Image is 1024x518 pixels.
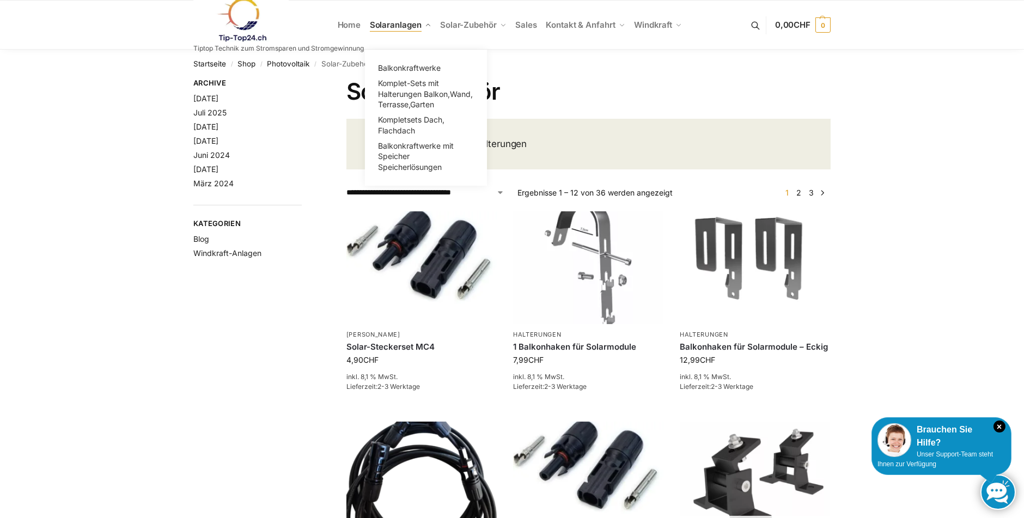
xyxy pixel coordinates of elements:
[371,112,480,138] a: Kompletsets Dach, Flachdach
[378,78,473,109] span: Komplet-Sets mit Halterungen Balkon,Wand, Terrasse,Garten
[877,423,1005,449] div: Brauchen Sie Hilfe?
[193,59,226,68] a: Startseite
[511,1,541,50] a: Sales
[680,355,715,364] bdi: 12,99
[877,423,911,457] img: Customer service
[346,331,400,338] a: [PERSON_NAME]
[711,382,753,391] span: 2-3 Werktage
[700,355,715,364] span: CHF
[346,382,420,391] span: Lieferzeit:
[255,60,267,69] span: /
[775,9,831,41] a: 0,00CHF 0
[363,355,379,364] span: CHF
[513,342,663,352] a: 1 Balkonhaken für Solarmodule
[346,355,379,364] bdi: 4,90
[302,78,308,90] button: Close filters
[310,60,321,69] span: /
[517,187,673,198] p: Ergebnisse 1 – 12 von 36 werden angezeigt
[193,179,234,188] a: März 2024
[371,60,480,76] a: Balkonkraftwerke
[346,187,504,198] select: Shop-Reihenfolge
[193,108,227,117] a: Juli 2025
[346,211,497,324] img: mc4 solarstecker
[193,150,230,160] a: Juni 2024
[193,248,261,258] a: Windkraft-Anlagen
[783,188,791,197] span: Seite 1
[779,187,831,198] nav: Produkt-Seitennummerierung
[193,234,209,243] a: Blog
[346,78,831,105] h1: Solar-Zubehör
[775,20,810,30] span: 0,00
[528,355,544,364] span: CHF
[267,59,310,68] a: Photovoltaik
[377,382,420,391] span: 2-3 Werktage
[378,63,441,72] span: Balkonkraftwerke
[819,187,827,198] a: →
[371,76,480,112] a: Komplet-Sets mit Halterungen Balkon,Wand, Terrasse,Garten
[193,94,218,103] a: [DATE]
[440,20,497,30] span: Solar-Zubehör
[815,17,831,33] span: 0
[193,164,218,174] a: [DATE]
[193,218,302,229] span: Kategorien
[370,20,422,30] span: Solaranlagen
[680,382,753,391] span: Lieferzeit:
[193,45,364,52] p: Tiptop Technik zum Stromsparen und Stromgewinnung
[378,141,454,172] span: Balkonkraftwerke mit Speicher Speicherlösungen
[346,372,497,382] p: inkl. 8,1 % MwSt.
[515,20,537,30] span: Sales
[680,342,830,352] a: Balkonhaken für Solarmodule – Eckig
[365,1,435,50] a: Solaranlagen
[680,372,830,382] p: inkl. 8,1 % MwSt.
[680,331,728,338] a: Halterungen
[806,188,816,197] a: Seite 3
[371,138,480,175] a: Balkonkraftwerke mit Speicher Speicherlösungen
[346,342,497,352] a: Solar-Steckerset MC4
[794,188,804,197] a: Seite 2
[513,355,544,364] bdi: 7,99
[513,331,562,338] a: Halterungen
[546,20,615,30] span: Kontakt & Anfahrt
[541,1,630,50] a: Kontakt & Anfahrt
[513,211,663,324] img: Balkonhaken für runde Handläufe
[680,211,830,324] img: Balkonhaken für Solarmodule - Eckig
[193,122,218,131] a: [DATE]
[436,1,511,50] a: Solar-Zubehör
[993,421,1005,432] i: Schließen
[237,59,255,68] a: Shop
[193,136,218,145] a: [DATE]
[634,20,672,30] span: Windkraft
[378,115,444,135] span: Kompletsets Dach, Flachdach
[794,20,810,30] span: CHF
[226,60,237,69] span: /
[513,372,663,382] p: inkl. 8,1 % MwSt.
[544,382,587,391] span: 2-3 Werktage
[513,382,587,391] span: Lieferzeit:
[877,450,993,468] span: Unser Support-Team steht Ihnen zur Verfügung
[193,50,831,78] nav: Breadcrumb
[193,78,302,89] span: Archive
[630,1,687,50] a: Windkraft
